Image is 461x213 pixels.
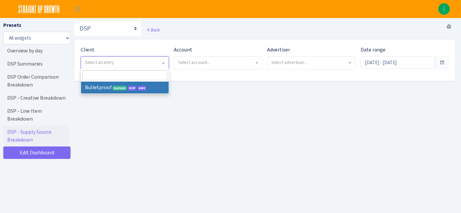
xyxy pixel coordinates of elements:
span: Select advertiser... [272,59,307,66]
img: Zach Belous [438,3,450,15]
a: Z [438,3,450,15]
a: Edit Dashboard [3,146,71,159]
span: Select an entry [85,59,114,66]
a: Overview by day [3,44,69,57]
a: DSP - Creative Breakdown [3,91,69,105]
span: AMC [138,86,146,90]
label: Presets [3,21,21,29]
a: DSP - Supply Source Breakdown [3,126,69,146]
li: Bulletproof [81,82,169,93]
label: Account [174,46,192,54]
a: DSP Order Comparison Breakdown [3,70,69,91]
button: Toggle navigation [69,4,86,14]
a: Back [146,27,160,33]
span: Select account... [178,59,210,66]
label: Date range [361,46,386,54]
span: DSP [128,86,136,90]
span: Current [113,86,127,90]
label: Advertiser [267,46,290,54]
a: DSP - Line Item Breakdown [3,105,69,126]
a: DSP Summaries [3,57,69,70]
label: Client [81,46,94,54]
